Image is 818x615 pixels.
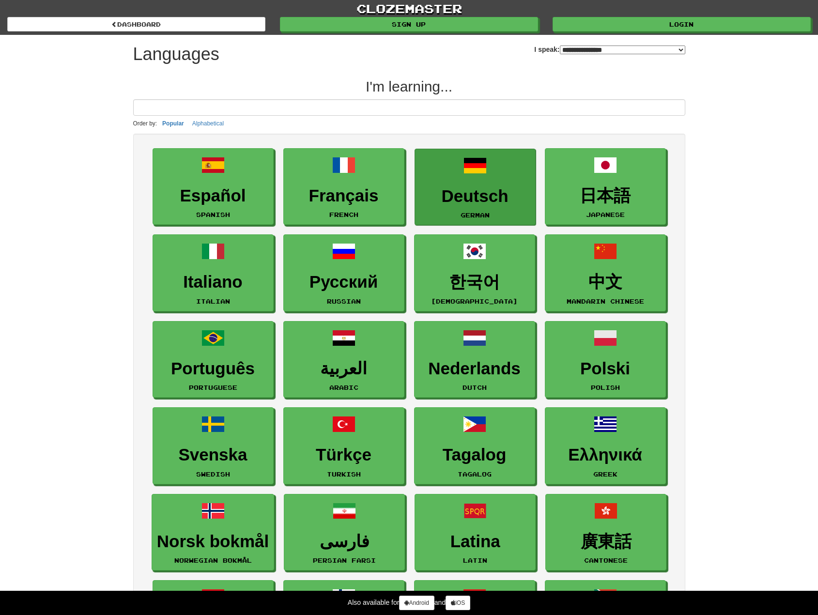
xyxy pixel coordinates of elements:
a: NederlandsDutch [414,321,535,398]
h3: Norsk bokmål [157,532,269,551]
h1: Languages [133,45,219,64]
h3: 한국어 [419,273,530,292]
small: Turkish [327,471,361,477]
h3: Türkçe [289,446,399,464]
small: Latin [463,557,487,564]
a: TürkçeTurkish [283,407,404,484]
h3: Latina [420,532,530,551]
h3: Italiano [158,273,268,292]
h3: العربية [289,359,399,378]
a: 中文Mandarin Chinese [545,234,666,311]
small: [DEMOGRAPHIC_DATA] [431,298,518,305]
small: Order by: [133,120,157,127]
h3: 中文 [550,273,661,292]
h3: Español [158,186,268,205]
a: العربيةArabic [283,321,404,398]
a: LatinaLatin [415,494,536,571]
small: Arabic [329,384,358,391]
a: Norsk bokmålNorwegian Bokmål [152,494,274,571]
small: Japanese [586,211,625,218]
a: DeutschGerman [415,149,536,226]
h3: Svenska [158,446,268,464]
h3: Deutsch [420,187,530,206]
small: Swedish [196,471,230,477]
a: ItalianoItalian [153,234,274,311]
a: SvenskaSwedish [153,407,274,484]
a: FrançaisFrench [283,148,404,225]
a: iOS [446,596,470,610]
small: Polish [591,384,620,391]
small: Mandarin Chinese [567,298,644,305]
small: Portuguese [189,384,237,391]
small: Russian [327,298,361,305]
small: Spanish [196,211,230,218]
h3: Русский [289,273,399,292]
small: German [461,212,490,218]
small: Norwegian Bokmål [174,557,252,564]
a: 日本語Japanese [545,148,666,225]
small: Italian [196,298,230,305]
h2: I'm learning... [133,78,685,94]
a: dashboard [7,17,265,31]
h3: 廣東話 [551,532,661,551]
button: Popular [159,118,187,129]
h3: فارسی [289,532,400,551]
a: ΕλληνικάGreek [545,407,666,484]
a: Android [399,596,434,610]
a: РусскийRussian [283,234,404,311]
select: I speak: [560,46,685,54]
a: EspañolSpanish [153,148,274,225]
a: TagalogTagalog [414,407,535,484]
small: Dutch [463,384,487,391]
small: Persian Farsi [313,557,376,564]
h3: Polski [550,359,661,378]
a: 廣東話Cantonese [545,494,666,571]
h3: Français [289,186,399,205]
a: Sign up [280,17,538,31]
small: Cantonese [584,557,628,564]
a: PolskiPolish [545,321,666,398]
button: Alphabetical [189,118,227,129]
a: PortuguêsPortuguese [153,321,274,398]
a: فارسیPersian Farsi [284,494,405,571]
h3: Português [158,359,268,378]
small: French [329,211,358,218]
small: Greek [593,471,617,477]
h3: 日本語 [550,186,661,205]
a: 한국어[DEMOGRAPHIC_DATA] [414,234,535,311]
h3: Nederlands [419,359,530,378]
label: I speak: [534,45,685,54]
a: Login [553,17,811,31]
h3: Ελληνικά [550,446,661,464]
h3: Tagalog [419,446,530,464]
small: Tagalog [458,471,492,477]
